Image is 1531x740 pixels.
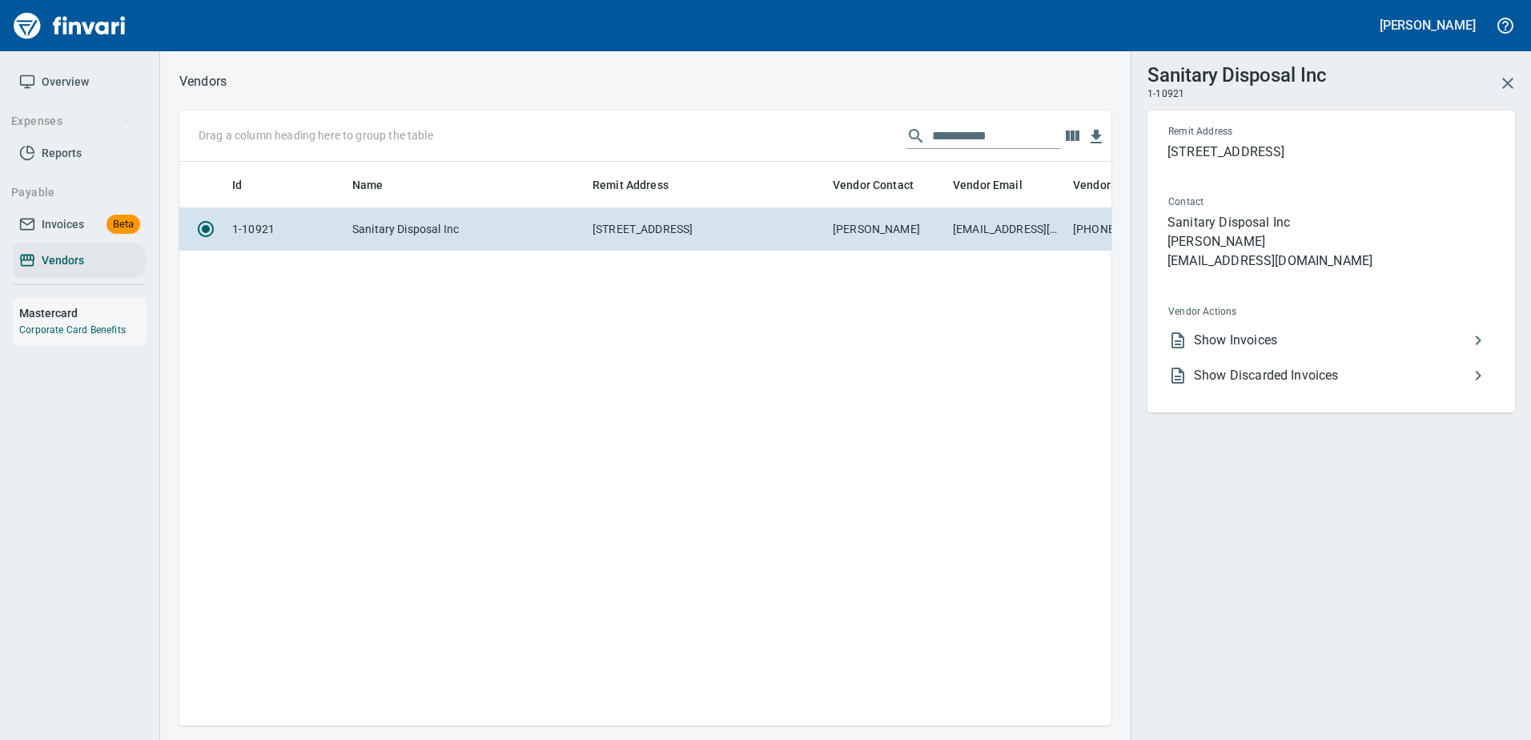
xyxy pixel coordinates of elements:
[13,64,147,100] a: Overview
[1067,208,1187,251] td: [PHONE_NUMBER]
[1084,125,1108,149] button: Download Table
[352,175,404,195] span: Name
[106,215,140,234] span: Beta
[42,215,84,235] span: Invoices
[593,175,669,195] span: Remit Address
[1376,13,1480,38] button: [PERSON_NAME]
[5,178,139,207] button: Payable
[1194,331,1469,350] span: Show Invoices
[1147,60,1327,86] h3: Sanitary Disposal Inc
[226,208,346,251] td: 1-10921
[42,143,82,163] span: Reports
[13,243,147,279] a: Vendors
[352,175,384,195] span: Name
[833,175,934,195] span: Vendor Contact
[1073,175,1147,195] span: Vendor Phone
[10,6,130,45] img: Finvari
[1147,86,1184,103] span: 1-10921
[826,208,946,251] td: [PERSON_NAME]
[346,208,586,251] td: Sanitary Disposal Inc
[1168,124,1362,140] span: Remit Address
[232,175,242,195] span: Id
[13,135,147,171] a: Reports
[1060,124,1084,148] button: Choose columns to display
[1167,213,1494,232] p: Sanitary Disposal Inc
[232,175,263,195] span: Id
[1489,64,1527,103] button: Close Vendor
[5,107,139,136] button: Expenses
[179,72,227,91] p: Vendors
[1167,143,1494,162] p: [STREET_ADDRESS]
[11,111,132,131] span: Expenses
[1167,232,1494,251] p: [PERSON_NAME]
[1168,195,1348,211] span: Contact
[833,175,914,195] span: Vendor Contact
[13,207,147,243] a: InvoicesBeta
[586,208,826,251] td: [STREET_ADDRESS]
[1168,304,1364,320] span: Vendor Actions
[1073,175,1167,195] span: Vendor Phone
[19,324,126,336] a: Corporate Card Benefits
[953,175,1023,195] span: Vendor Email
[1167,251,1494,271] p: [EMAIL_ADDRESS][DOMAIN_NAME]
[1194,366,1469,385] span: Show Discarded Invoices
[11,183,132,203] span: Payable
[953,175,1043,195] span: Vendor Email
[593,175,689,195] span: Remit Address
[946,208,1067,251] td: [EMAIL_ADDRESS][DOMAIN_NAME]
[199,127,433,143] p: Drag a column heading here to group the table
[42,72,89,92] span: Overview
[42,251,84,271] span: Vendors
[179,72,227,91] nav: breadcrumb
[19,304,147,322] h6: Mastercard
[1380,17,1476,34] h5: [PERSON_NAME]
